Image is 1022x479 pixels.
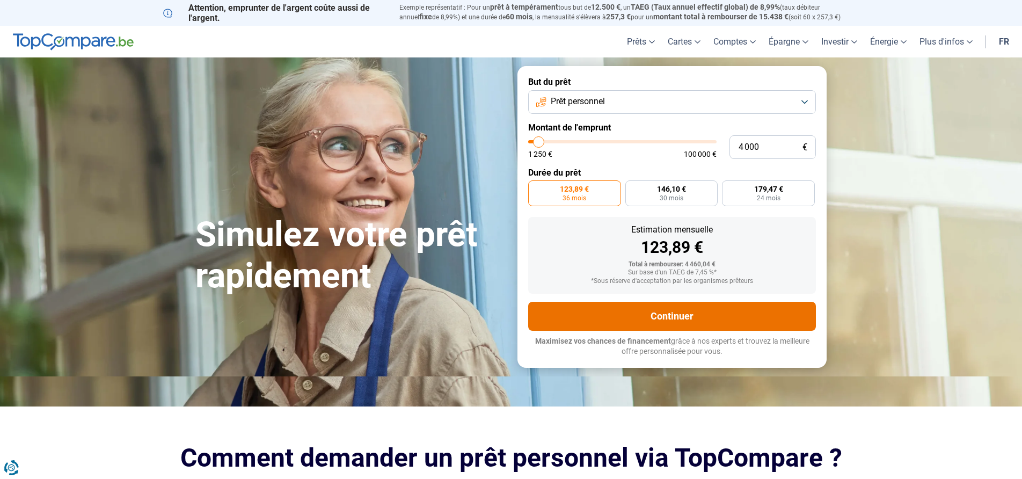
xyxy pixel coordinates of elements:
div: 123,89 € [537,240,807,256]
img: TopCompare [13,33,134,50]
h1: Simulez votre prêt rapidement [195,214,505,297]
span: 24 mois [757,195,780,201]
a: fr [992,26,1016,57]
h2: Comment demander un prêt personnel via TopCompare ? [163,443,859,473]
span: 36 mois [563,195,586,201]
button: Prêt personnel [528,90,816,114]
p: Attention, emprunter de l'argent coûte aussi de l'argent. [163,3,386,23]
a: Cartes [661,26,707,57]
label: Durée du prêt [528,168,816,178]
span: prêt à tempérament [490,3,558,11]
label: Montant de l'emprunt [528,122,816,133]
div: Total à rembourser: 4 460,04 € [537,261,807,268]
span: TAEG (Taux annuel effectif global) de 8,99% [631,3,780,11]
span: 257,3 € [606,12,631,21]
span: Maximisez vos chances de financement [535,337,671,345]
div: Sur base d'un TAEG de 7,45 %* [537,269,807,277]
p: Exemple représentatif : Pour un tous but de , un (taux débiteur annuel de 8,99%) et une durée de ... [399,3,859,22]
span: 146,10 € [657,185,686,193]
span: fixe [419,12,432,21]
a: Investir [815,26,864,57]
span: 30 mois [660,195,683,201]
div: Estimation mensuelle [537,226,807,234]
a: Prêts [620,26,661,57]
a: Comptes [707,26,762,57]
span: 179,47 € [754,185,783,193]
span: 1 250 € [528,150,552,158]
a: Épargne [762,26,815,57]
a: Énergie [864,26,913,57]
span: 123,89 € [560,185,589,193]
span: € [802,143,807,152]
a: Plus d'infos [913,26,979,57]
button: Continuer [528,302,816,331]
label: But du prêt [528,77,816,87]
span: 12.500 € [591,3,620,11]
span: 60 mois [506,12,532,21]
span: 100 000 € [684,150,717,158]
span: Prêt personnel [551,96,605,107]
p: grâce à nos experts et trouvez la meilleure offre personnalisée pour vous. [528,336,816,357]
span: montant total à rembourser de 15.438 € [653,12,789,21]
div: *Sous réserve d'acceptation par les organismes prêteurs [537,278,807,285]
